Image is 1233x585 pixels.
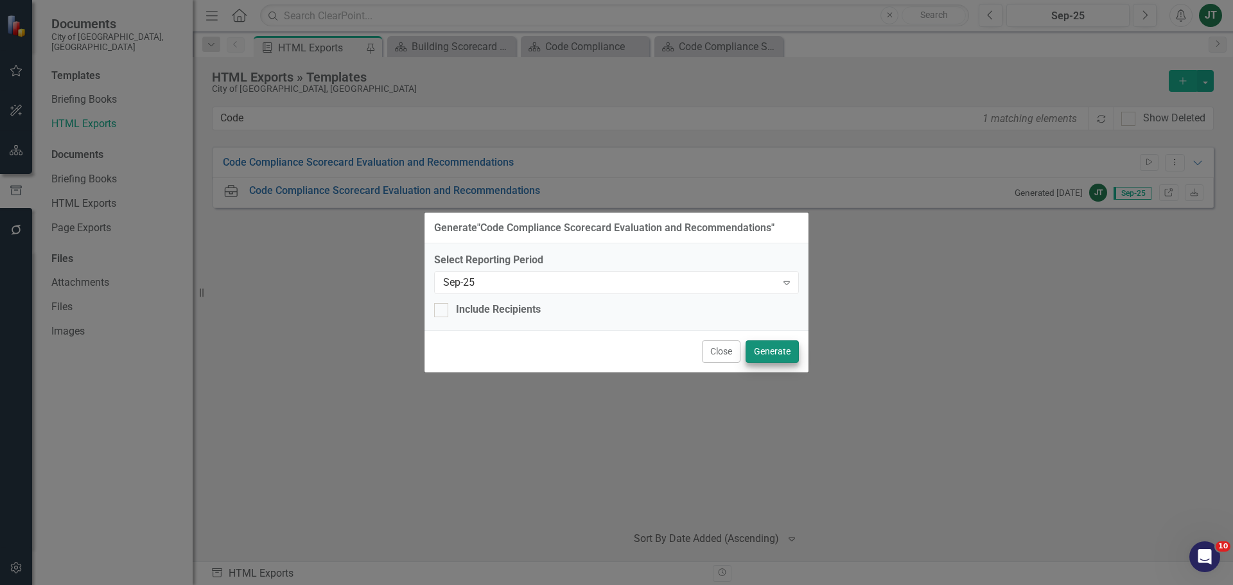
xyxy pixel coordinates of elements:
div: Include Recipients [456,302,541,317]
div: Generate " Code Compliance Scorecard Evaluation and Recommendations " [434,222,774,234]
iframe: Intercom live chat [1189,541,1220,572]
button: Generate [746,340,799,363]
label: Select Reporting Period [434,253,799,268]
button: Close [702,340,740,363]
div: Sep-25 [443,275,776,290]
span: 10 [1216,541,1230,552]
